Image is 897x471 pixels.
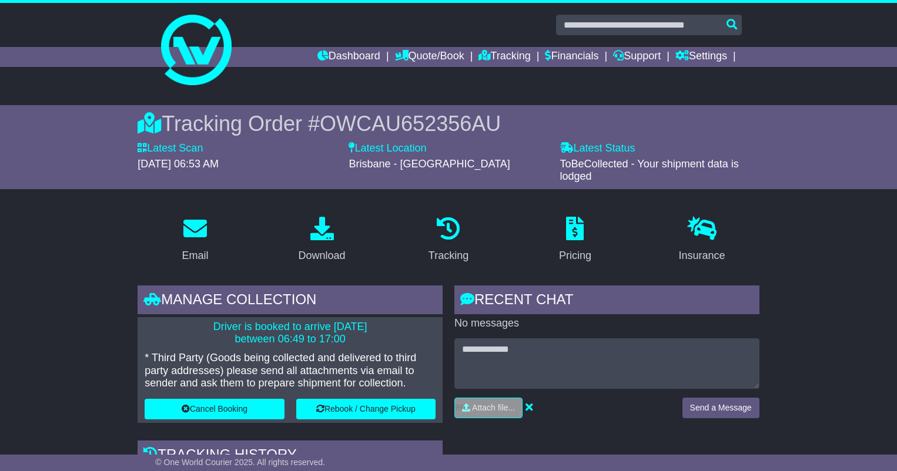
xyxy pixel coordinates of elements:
a: Financials [545,47,598,67]
span: [DATE] 06:53 AM [138,158,219,170]
a: Settings [675,47,727,67]
a: Insurance [671,213,732,268]
label: Latest Status [560,142,635,155]
span: © One World Courier 2025. All rights reserved. [155,457,325,467]
div: Tracking [429,248,468,264]
a: Tracking [478,47,530,67]
span: Brisbane - [GEOGRAPHIC_DATA] [349,158,510,170]
p: No messages [454,317,759,330]
p: Driver is booked to arrive [DATE] between 06:49 to 17:00 [145,321,436,346]
span: ToBeCollected - Your shipment data is lodged [560,158,739,183]
div: Tracking Order # [138,111,759,136]
a: Support [613,47,661,67]
a: Tracking [421,213,476,268]
div: Manage collection [138,285,443,317]
div: Download [299,248,346,264]
button: Cancel Booking [145,399,284,419]
button: Send a Message [682,398,759,418]
div: RECENT CHAT [454,285,759,317]
div: Pricing [559,248,591,264]
div: Insurance [678,248,725,264]
span: OWCAU652356AU [320,112,501,136]
a: Download [291,213,353,268]
a: Quote/Book [395,47,464,67]
button: Rebook / Change Pickup [296,399,436,419]
label: Latest Scan [138,142,203,155]
label: Latest Location [349,142,426,155]
a: Dashboard [317,47,380,67]
div: Email [182,248,209,264]
a: Email [175,213,216,268]
p: * Third Party (Goods being collected and delivered to third party addresses) please send all atta... [145,352,436,390]
a: Pricing [551,213,599,268]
